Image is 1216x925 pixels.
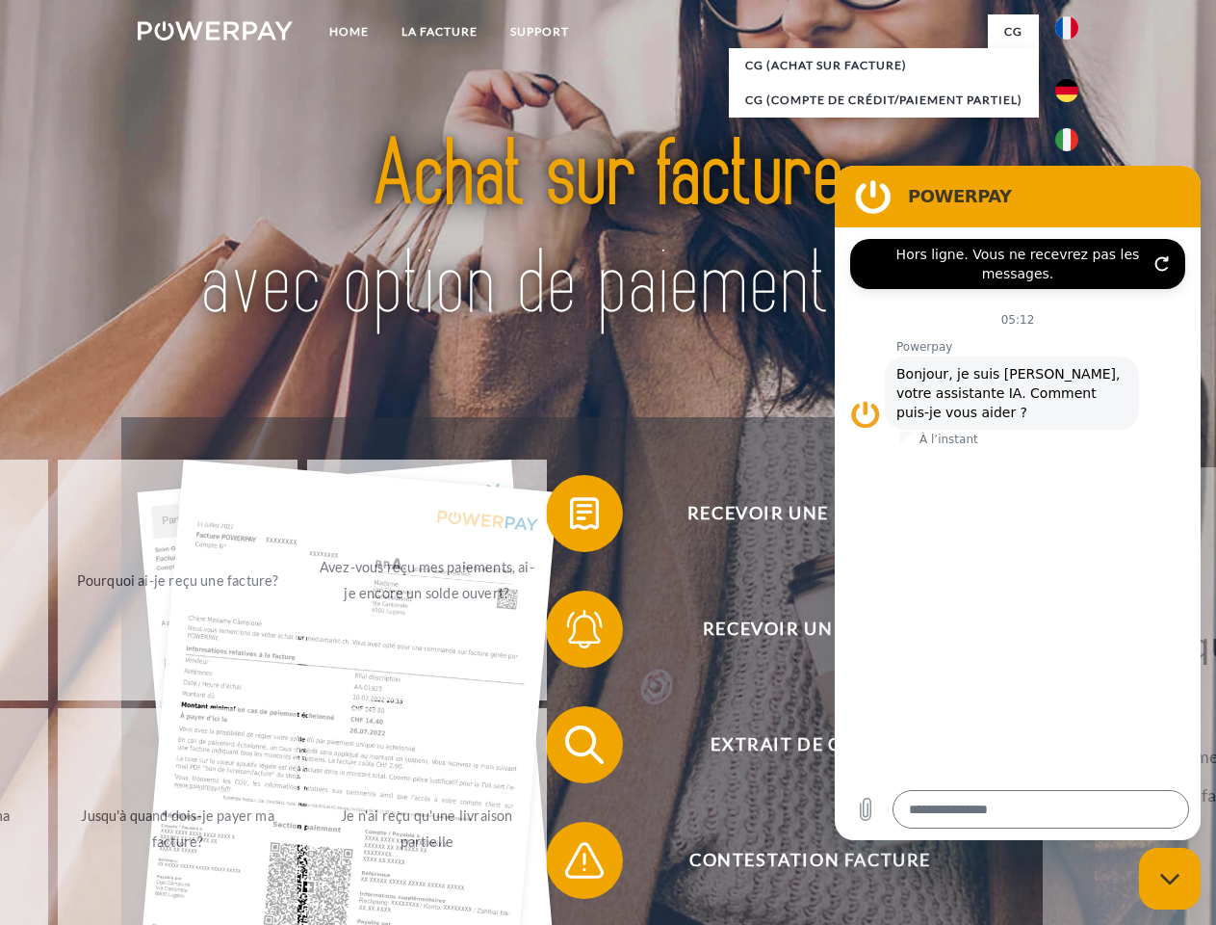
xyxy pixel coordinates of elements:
[1055,79,1078,102] img: de
[560,721,608,769] img: qb_search.svg
[546,706,1047,783] button: Extrait de compte
[729,83,1039,118] a: CG (Compte de crédit/paiement partiel)
[138,21,293,40] img: logo-powerpay-white.svg
[69,803,286,855] div: Jusqu'à quand dois-je payer ma facture?
[574,706,1046,783] span: Extrait de compte
[988,14,1039,49] a: CG
[835,166,1201,840] iframe: Fenêtre de messagerie
[574,822,1046,899] span: Contestation Facture
[1139,848,1201,910] iframe: Bouton de lancement de la fenêtre de messagerie, conversation en cours
[184,92,1032,369] img: title-powerpay_fr.svg
[307,460,547,700] a: Avez-vous reçu mes paiements, ai-je encore un solde ouvert?
[313,14,385,49] a: Home
[1055,16,1078,40] img: fr
[546,822,1047,899] button: Contestation Facture
[494,14,585,49] a: Support
[319,554,535,606] div: Avez-vous reçu mes paiements, ai-je encore un solde ouvert?
[319,803,535,855] div: Je n'ai reçu qu'une livraison partielle
[560,836,608,885] img: qb_warning.svg
[1055,128,1078,151] img: it
[385,14,494,49] a: LA FACTURE
[69,567,286,593] div: Pourquoi ai-je reçu une facture?
[729,48,1039,83] a: CG (achat sur facture)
